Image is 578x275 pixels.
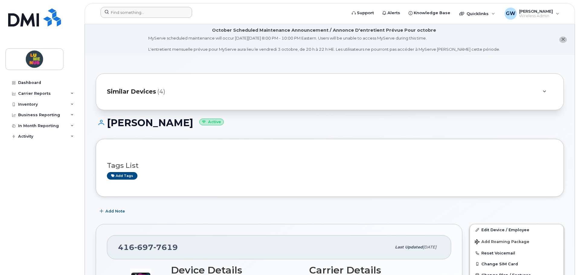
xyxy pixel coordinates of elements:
a: Edit Device / Employee [470,224,564,235]
h3: Tags List [107,162,553,169]
h1: [PERSON_NAME] [96,117,564,128]
button: Add Note [96,206,130,217]
button: close notification [559,37,567,43]
span: Add Roaming Package [475,239,529,245]
div: MyServe scheduled maintenance will occur [DATE][DATE] 8:00 PM - 10:00 PM Eastern. Users will be u... [148,35,500,52]
span: Add Note [105,208,125,214]
button: Change SIM Card [470,258,564,269]
span: 697 [134,243,153,252]
div: October Scheduled Maintenance Announcement / Annonce D'entretient Prévue Pour octobre [212,27,436,34]
span: 7619 [153,243,178,252]
button: Reset Voicemail [470,248,564,258]
span: 416 [118,243,178,252]
span: Similar Devices [107,87,156,96]
small: Active [199,119,224,126]
a: Add tags [107,172,137,180]
span: Last updated [395,245,423,249]
button: Add Roaming Package [470,235,564,248]
span: (4) [157,87,165,96]
span: [DATE] [423,245,436,249]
